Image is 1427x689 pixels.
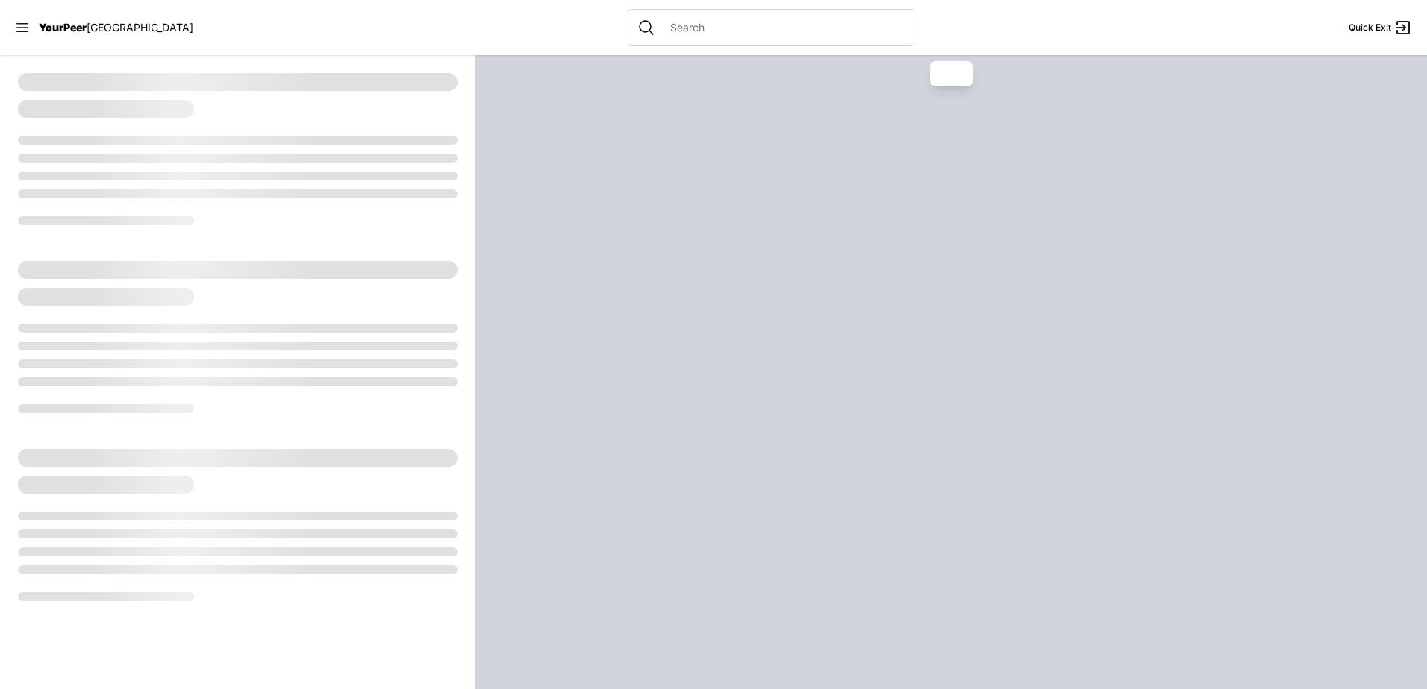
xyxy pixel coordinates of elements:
[39,23,193,32] a: YourPeer[GEOGRAPHIC_DATA]
[1349,19,1412,37] a: Quick Exit
[661,20,905,35] input: Search
[1349,22,1391,34] span: Quick Exit
[39,21,87,34] span: YourPeer
[87,21,193,34] span: [GEOGRAPHIC_DATA]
